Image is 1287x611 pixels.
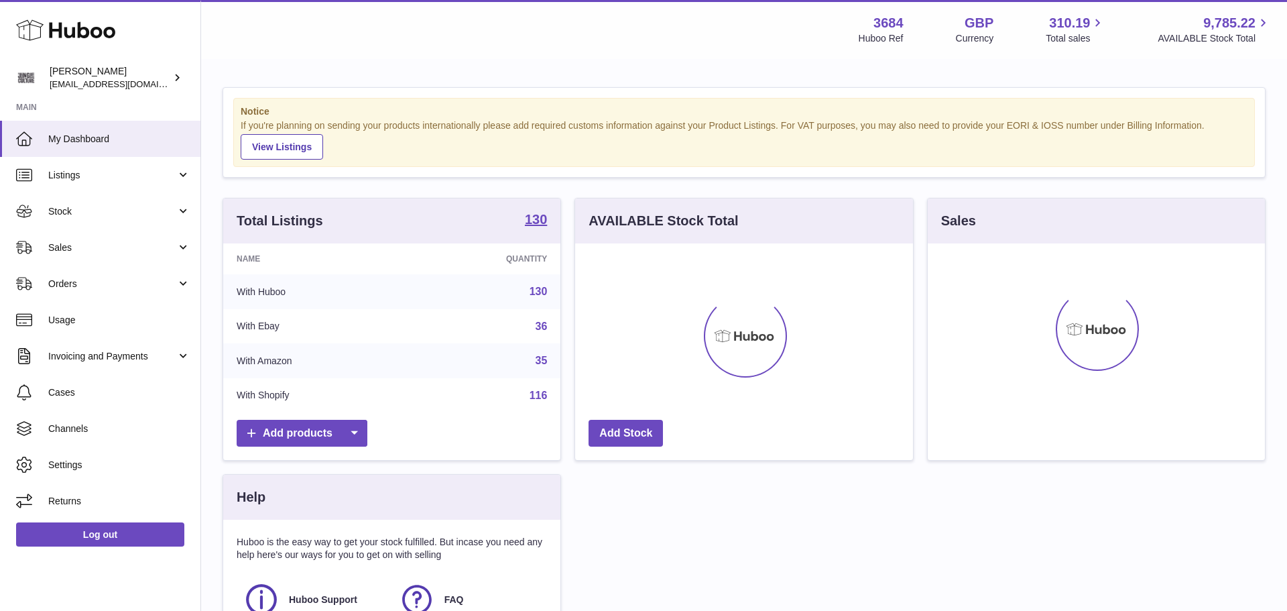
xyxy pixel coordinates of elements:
div: Currency [956,32,994,45]
td: With Huboo [223,274,408,309]
strong: 3684 [873,14,904,32]
a: 130 [530,286,548,297]
span: Sales [48,241,176,254]
h3: Total Listings [237,212,323,230]
h3: Sales [941,212,976,230]
p: Huboo is the easy way to get your stock fulfilled. But incase you need any help here's our ways f... [237,536,547,561]
a: 9,785.22 AVAILABLE Stock Total [1158,14,1271,45]
div: If you're planning on sending your products internationally please add required customs informati... [241,119,1247,160]
strong: Notice [241,105,1247,118]
span: 9,785.22 [1203,14,1255,32]
th: Quantity [408,243,560,274]
span: Usage [48,314,190,327]
span: Orders [48,278,176,290]
a: View Listings [241,134,323,160]
a: 310.19 Total sales [1046,14,1105,45]
span: Total sales [1046,32,1105,45]
strong: 130 [525,213,547,226]
span: Cases [48,386,190,399]
span: Channels [48,423,190,435]
th: Name [223,243,408,274]
a: 116 [530,390,548,401]
span: FAQ [444,594,464,606]
span: AVAILABLE Stock Total [1158,32,1271,45]
a: Log out [16,522,184,547]
a: 130 [525,213,547,229]
span: Listings [48,169,176,182]
span: Huboo Support [289,594,357,606]
a: Add products [237,420,367,447]
a: 36 [536,321,548,332]
span: Stock [48,205,176,218]
a: Add Stock [589,420,663,447]
div: [PERSON_NAME] [50,65,170,91]
span: [EMAIL_ADDRESS][DOMAIN_NAME] [50,78,197,89]
strong: GBP [965,14,993,32]
h3: AVAILABLE Stock Total [589,212,738,230]
h3: Help [237,488,265,506]
img: theinternationalventure@gmail.com [16,68,36,88]
td: With Shopify [223,378,408,413]
span: Returns [48,495,190,508]
span: 310.19 [1049,14,1090,32]
span: Invoicing and Payments [48,350,176,363]
a: 35 [536,355,548,366]
td: With Amazon [223,343,408,378]
div: Huboo Ref [859,32,904,45]
span: Settings [48,459,190,471]
span: My Dashboard [48,133,190,146]
td: With Ebay [223,309,408,344]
